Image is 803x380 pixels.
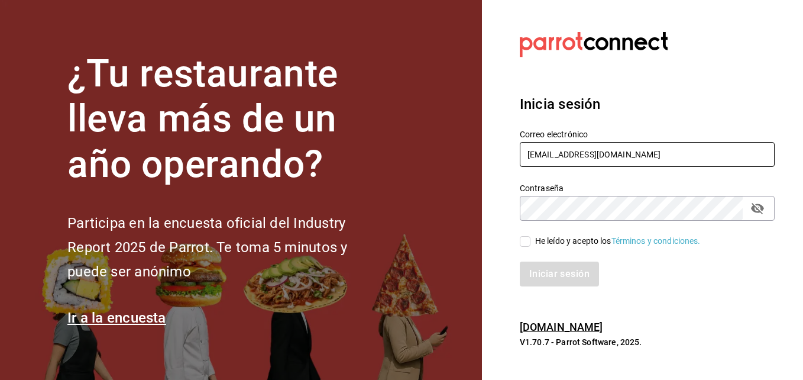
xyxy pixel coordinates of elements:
h1: ¿Tu restaurante lleva más de un año operando? [67,51,387,188]
a: Ir a la encuesta [67,310,166,326]
div: He leído y acepto los [535,235,701,247]
h3: Inicia sesión [520,94,775,115]
p: V1.70.7 - Parrot Software, 2025. [520,336,775,348]
h2: Participa en la encuesta oficial del Industry Report 2025 de Parrot. Te toma 5 minutos y puede se... [67,211,387,284]
label: Contraseña [520,183,775,192]
input: Ingresa tu correo electrónico [520,142,775,167]
a: [DOMAIN_NAME] [520,321,603,333]
label: Correo electrónico [520,130,775,138]
a: Términos y condiciones. [611,236,701,246]
button: passwordField [747,198,768,218]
